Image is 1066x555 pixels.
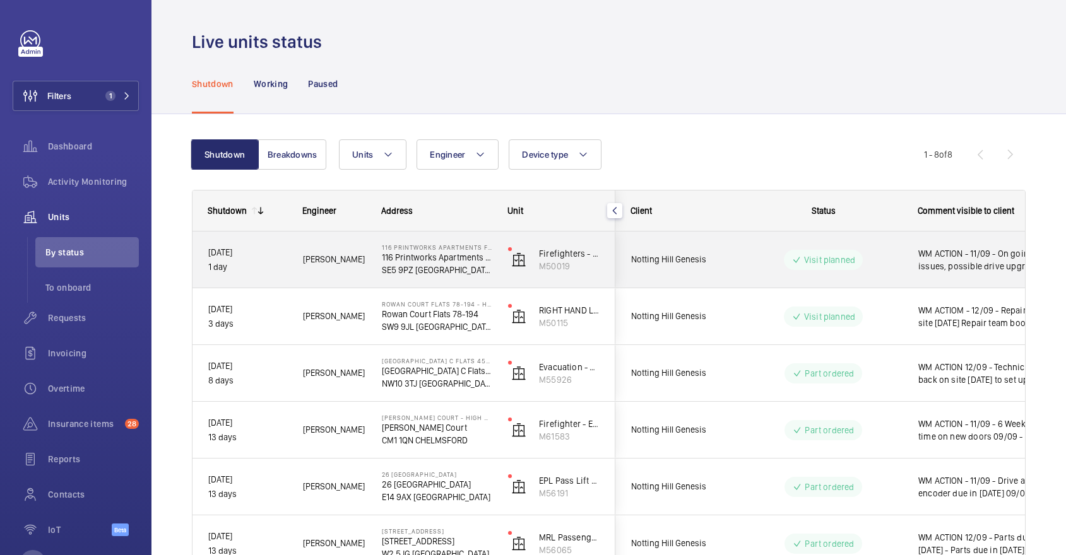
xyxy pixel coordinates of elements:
[382,377,492,390] p: NW10 3TJ [GEOGRAPHIC_DATA]
[539,373,600,386] p: M55926
[507,206,600,216] div: Unit
[417,139,499,170] button: Engineer
[48,211,139,223] span: Units
[303,423,365,437] span: [PERSON_NAME]
[208,302,287,317] p: [DATE]
[208,472,287,487] p: [DATE]
[48,175,139,188] span: Activity Monitoring
[382,491,492,503] p: E14 9AX [GEOGRAPHIC_DATA]
[511,536,526,551] img: elevator.svg
[918,247,1049,272] span: WM ACTION - 11/09 - On going issues, possible drive upgrade required
[631,206,652,216] span: Client
[511,366,526,381] img: elevator.svg
[918,304,1049,329] span: WM ACTIOM - 12/09 - Repairs on site [DATE] Repair team booked in for [DATE] - repair team require...
[105,91,115,101] span: 1
[192,288,615,345] div: Press SPACE to select this row.
[47,90,71,102] span: Filters
[812,206,836,216] span: Status
[208,487,287,501] p: 13 days
[48,140,139,153] span: Dashboard
[382,535,492,547] p: [STREET_ADDRESS]
[539,304,600,317] p: RIGHT HAND LIFT
[303,536,365,551] span: [PERSON_NAME]
[918,474,1049,500] span: WM ACTION - 11/09 - Drive and encoder due in [DATE] 09/09 - Parts due in next week 08/09 - 5-7 Wo...
[918,418,1049,443] span: WM ACTION - 11/09 - 6 Week lead time on new doors 09/09 - Quote submitted and accepted parts bein...
[430,149,465,160] span: Engineer
[382,470,492,478] p: 26 [GEOGRAPHIC_DATA]
[303,252,365,267] span: [PERSON_NAME]
[208,317,287,331] p: 3 days
[48,347,139,359] span: Invoicing
[45,281,139,294] span: To onboard
[382,365,492,377] p: [GEOGRAPHIC_DATA] C Flats 45-101
[208,430,287,445] p: 13 days
[208,359,287,373] p: [DATE]
[804,254,855,266] p: Visit planned
[352,149,373,160] span: Units
[539,260,600,272] p: M50019
[303,366,365,380] span: [PERSON_NAME]
[924,150,952,159] span: 1 - 8 8
[302,206,336,216] span: Engineer
[939,149,947,160] span: of
[112,523,129,536] span: Beta
[382,434,492,447] p: CM1 1QN CHELMSFORD
[382,414,492,421] p: [PERSON_NAME] Court - High Risk Building
[339,139,406,170] button: Units
[539,317,600,329] p: M50115
[382,251,492,264] p: 116 Printworks Apartments Flats 1-65
[805,424,854,436] p: Part ordered
[381,206,413,216] span: Address
[918,361,1049,386] span: WM ACTION 12/09 - Technical back on site [DATE] to set up 11/09 - Technical booked into site [DAT...
[511,309,526,324] img: elevator.svg
[308,78,338,90] p: Paused
[382,243,492,251] p: 116 Printworks Apartments Flats 1-65 - High Risk Building
[805,537,854,550] p: Part ordered
[303,309,365,324] span: [PERSON_NAME]
[631,479,728,494] span: Notting Hill Genesis
[191,139,259,170] button: Shutdown
[48,312,139,324] span: Requests
[48,523,112,536] span: IoT
[805,367,854,380] p: Part ordered
[539,487,600,500] p: M56191
[511,423,526,438] img: elevator.svg
[631,536,728,551] span: Notting Hill Genesis
[208,206,247,216] div: Shutdown
[303,479,365,494] span: [PERSON_NAME]
[631,252,728,267] span: Notting Hill Genesis
[258,139,326,170] button: Breakdowns
[382,527,492,535] p: [STREET_ADDRESS]
[13,81,139,111] button: Filters1
[509,139,601,170] button: Device type
[539,474,600,487] p: EPL Pass Lift 10 Flrs Only
[208,416,287,430] p: [DATE]
[522,149,568,160] span: Device type
[382,478,492,491] p: 26 [GEOGRAPHIC_DATA]
[804,310,855,323] p: Visit planned
[45,246,139,259] span: By status
[382,357,492,365] p: [GEOGRAPHIC_DATA] C Flats 45-101 - High Risk Building
[382,320,492,333] p: SW9 9JL [GEOGRAPHIC_DATA]
[511,252,526,267] img: elevator.svg
[254,78,288,90] p: Working
[208,373,287,388] p: 8 days
[48,382,139,395] span: Overtime
[192,30,329,54] h1: Live units status
[511,479,526,494] img: elevator.svg
[539,531,600,544] p: MRL Passenger Lift SELE
[539,418,600,430] p: Firefighter - EPL Passenger Lift
[208,260,287,274] p: 1 day
[918,206,1014,216] span: Comment visible to client
[192,78,234,90] p: Shutdown
[208,245,287,260] p: [DATE]
[208,529,287,544] p: [DATE]
[48,488,139,501] span: Contacts
[382,300,492,308] p: Rowan Court Flats 78-194 - High Risk Building
[539,247,600,260] p: Firefighters - EPL Flats 1-65 No 1
[382,308,492,320] p: Rowan Court Flats 78-194
[48,418,120,430] span: Insurance items
[631,309,728,324] span: Notting Hill Genesis
[539,361,600,373] p: Evacuation - EPL No 4 Flats 45-101 R/h
[48,453,139,465] span: Reports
